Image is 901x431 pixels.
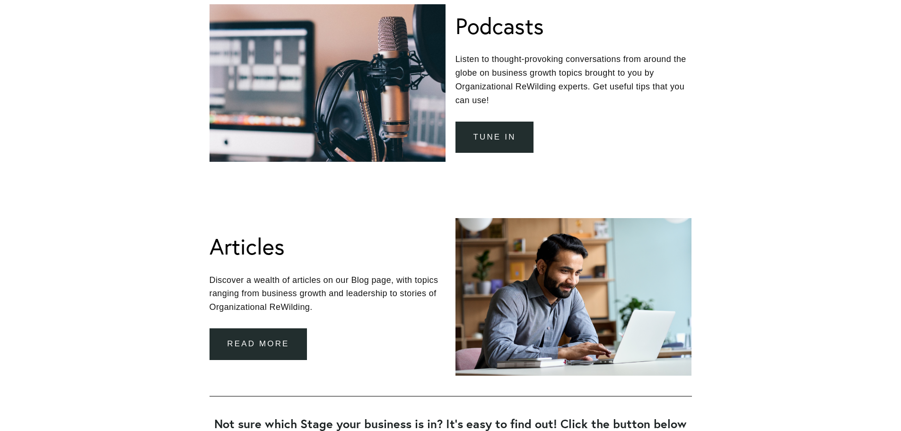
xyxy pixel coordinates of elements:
p: Discover a wealth of articles on our Blog page, with topics ranging from business growth and lead... [210,273,446,314]
img: SEOSpace [67,7,76,16]
p: Listen to thought-provoking conversations from around the globe on business growth topics brought... [455,53,692,107]
a: Tune In [455,122,534,153]
a: Need help? [14,55,31,71]
img: Rough Water SEO [7,45,135,160]
h1: Podcasts [455,12,544,40]
p: Get ready! [21,24,122,33]
p: Plugin is loading... [21,33,122,43]
a: Read more [210,328,307,360]
h1: Articles [210,232,285,260]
